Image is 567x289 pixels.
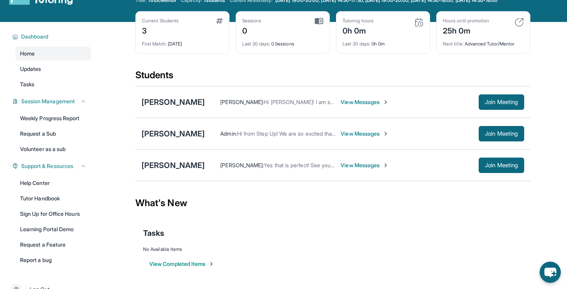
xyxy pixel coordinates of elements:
div: 0 Sessions [242,36,323,47]
span: Support & Resources [21,162,73,170]
div: [PERSON_NAME] [142,160,205,171]
span: Session Management [21,97,75,105]
span: Join Meeting [485,100,518,104]
div: [DATE] [142,36,223,47]
div: No Available Items [143,246,523,252]
span: View Messages [341,130,389,138]
a: Report a bug [15,253,91,267]
button: Dashboard [18,33,86,40]
a: Updates [15,62,91,76]
span: View Messages [341,98,389,106]
button: Join Meeting [479,126,524,141]
a: Home [15,47,91,60]
img: Chevron-Right [383,99,389,105]
div: What's New [135,186,530,220]
div: 25h 0m [443,24,489,36]
a: Request a Feature [15,238,91,252]
a: Request a Sub [15,127,91,141]
div: 0h 0m [343,36,424,47]
span: First Match : [142,41,167,47]
div: 0h 0m [343,24,373,36]
img: card [315,18,323,25]
img: Chevron-Right [383,162,389,168]
a: Tasks [15,77,91,91]
button: Join Meeting [479,94,524,110]
span: Dashboard [21,33,49,40]
span: Last 30 days : [242,41,270,47]
a: Sign Up for Office Hours [15,207,91,221]
span: Tasks [20,81,34,88]
div: 0 [242,24,262,36]
span: Tasks [143,228,164,239]
button: Support & Resources [18,162,86,170]
span: Admin : [220,130,237,137]
div: 3 [142,24,179,36]
div: [PERSON_NAME] [142,128,205,139]
a: Weekly Progress Report [15,111,91,125]
div: Sessions [242,18,262,24]
span: Yes that is perfect! See you this evening! [264,162,363,168]
button: chat-button [540,262,561,283]
div: Hours until promotion [443,18,489,24]
span: Home [20,50,35,57]
a: Volunteer as a sub [15,142,91,156]
span: [PERSON_NAME] : [220,99,264,105]
div: [PERSON_NAME] [142,97,205,108]
span: Updates [20,65,41,73]
button: Join Meeting [479,158,524,173]
span: Hi from Step Up! We are so excited that you are matched with one another. We hope that you have a... [237,130,566,137]
img: card [515,18,524,27]
div: Current Students [142,18,179,24]
a: Tutor Handbook [15,192,91,205]
span: Join Meeting [485,163,518,168]
img: card [414,18,424,27]
span: Next title : [443,41,464,47]
a: Learning Portal Demo [15,222,91,236]
div: Tutoring hours [343,18,373,24]
a: Help Center [15,176,91,190]
img: card [216,18,223,24]
span: Join Meeting [485,131,518,136]
button: View Completed Items [149,260,214,268]
span: Last 30 days : [343,41,370,47]
span: View Messages [341,161,389,169]
div: Advanced Tutor/Mentor [443,36,524,47]
div: Students [135,69,530,86]
img: Chevron-Right [383,131,389,137]
span: [PERSON_NAME] : [220,162,264,168]
button: Session Management [18,97,86,105]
